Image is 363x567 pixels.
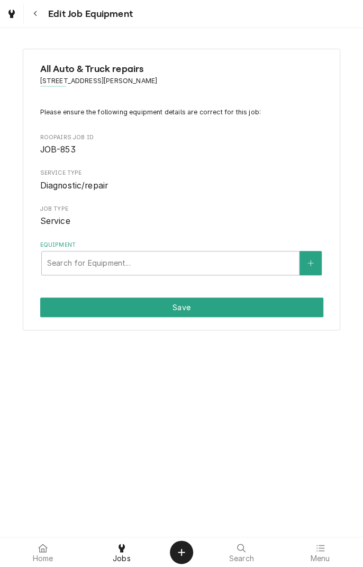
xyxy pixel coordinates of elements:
button: Create New Equipment [300,251,322,275]
a: Search [203,539,280,565]
a: Menu [282,539,359,565]
span: Roopairs Job ID [40,133,323,142]
div: Service Type [40,169,323,192]
a: Jobs [83,539,161,565]
a: Home [4,539,82,565]
div: Job Equipment Summary [40,107,323,275]
div: Equipment [40,241,323,275]
div: Roopairs Job ID [40,133,323,156]
label: Equipment [40,241,323,249]
span: JOB-853 [40,145,76,155]
span: Job Type [40,205,323,213]
div: Job Equipment Summary Form [23,49,340,331]
div: Button Group [40,298,323,317]
span: Home [33,554,53,563]
span: Job Type [40,215,323,228]
div: Button Group Row [40,298,323,317]
button: Navigate back [26,4,45,23]
span: Service [40,216,70,226]
a: Go to Jobs [2,4,21,23]
span: Service Type [40,169,323,177]
span: Diagnostic/repair [40,181,108,191]
span: Roopairs Job ID [40,143,323,156]
span: Service Type [40,179,323,192]
span: Search [229,554,254,563]
span: Edit Job Equipment [45,7,133,21]
svg: Create New Equipment [307,259,314,267]
span: Address [40,76,323,86]
p: Please ensure the following equipment details are correct for this job: [40,107,323,117]
span: Name [40,62,323,76]
div: Job Type [40,205,323,228]
span: Menu [310,554,330,563]
span: Jobs [113,554,131,563]
div: Client Information [40,62,323,94]
button: Save [40,298,323,317]
button: Create Object [170,541,193,564]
